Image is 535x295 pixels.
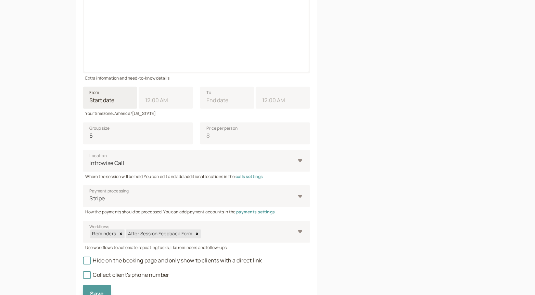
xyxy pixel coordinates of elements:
[236,209,275,215] a: payments settings
[86,245,228,250] span: Use workflows to automate repeating tasks, like reminders and follow-ups.
[83,257,262,264] span: Hide on the booking page and only show to clients with a direct link
[201,230,202,238] input: WorkflowsRemindersRemove RemindersAfter Session Feedback FormRemove After Session Feedback Form
[83,207,310,215] div: How the payments should be processed. You can add payment accounts in the
[117,229,125,238] div: Remove Reminders
[200,87,254,109] input: To
[126,229,193,238] div: After Session Feedback Form
[207,89,211,96] span: To
[89,159,90,167] input: LocationIntrowise Call
[90,223,109,230] span: Workflows
[200,122,310,144] input: Price per person$
[89,194,90,202] input: Payment processingStripe
[501,262,535,295] iframe: Chat Widget
[83,73,310,81] div: Extra information and need-to-know details
[90,229,117,238] div: Reminders
[139,87,193,109] input: 12:00 AM
[83,87,137,109] input: From
[235,174,263,179] a: calls settings
[90,125,110,132] span: Group size
[207,125,238,132] span: Price per person
[83,172,310,180] div: Where the session will be held.
[83,271,169,279] span: Collect client's phone number
[90,89,99,96] span: From
[193,229,201,238] div: Remove After Session Feedback Form
[83,109,310,117] div: Your timezone: America/[US_STATE]
[90,152,107,159] span: Location
[256,87,310,109] input: 12:00 AM
[144,174,263,179] span: You can edit and add additional locations in the
[207,131,210,140] span: $
[83,122,193,144] input: Group size
[90,188,129,194] span: Payment processing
